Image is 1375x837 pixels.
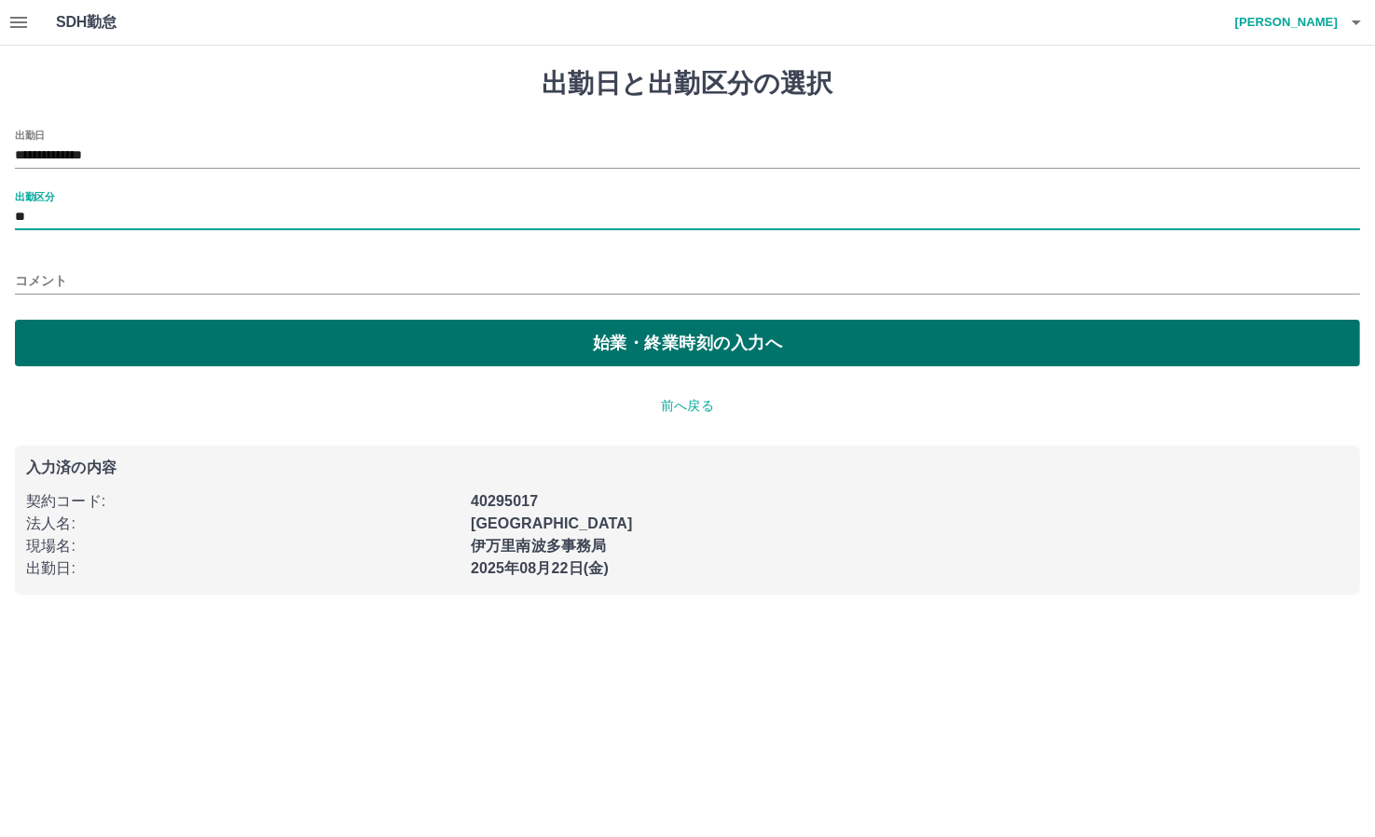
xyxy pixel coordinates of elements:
[26,513,460,535] p: 法人名 :
[15,68,1360,100] h1: 出勤日と出勤区分の選択
[26,460,1349,475] p: 入力済の内容
[26,535,460,557] p: 現場名 :
[15,189,54,203] label: 出勤区分
[471,515,633,531] b: [GEOGRAPHIC_DATA]
[471,493,538,509] b: 40295017
[15,128,45,142] label: 出勤日
[471,560,609,576] b: 2025年08月22日(金)
[26,557,460,580] p: 出勤日 :
[26,490,460,513] p: 契約コード :
[15,396,1360,416] p: 前へ戻る
[15,320,1360,366] button: 始業・終業時刻の入力へ
[471,538,606,554] b: 伊万里南波多事務局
